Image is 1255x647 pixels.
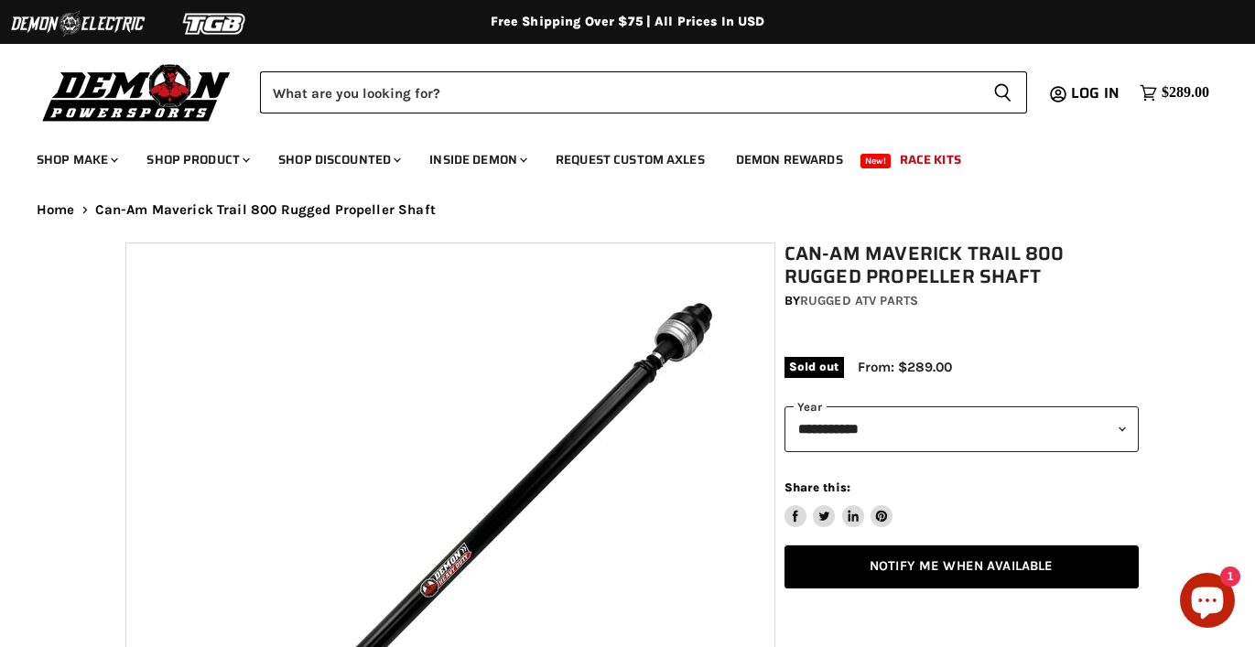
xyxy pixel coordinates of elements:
[542,141,719,178] a: Request Custom Axles
[800,293,918,308] a: Rugged ATV Parts
[979,71,1027,113] button: Search
[784,291,1139,311] div: by
[886,141,975,178] a: Race Kits
[9,6,146,41] img: Demon Electric Logo 2
[416,141,538,178] a: Inside Demon
[722,141,857,178] a: Demon Rewards
[133,141,261,178] a: Shop Product
[784,357,844,377] span: Sold out
[1131,80,1218,106] a: $289.00
[146,6,284,41] img: TGB Logo 2
[37,59,237,124] img: Demon Powersports
[95,202,436,218] span: Can-Am Maverick Trail 800 Rugged Propeller Shaft
[260,71,1027,113] form: Product
[23,134,1205,178] ul: Main menu
[784,480,893,528] aside: Share this:
[1071,81,1120,104] span: Log in
[260,71,979,113] input: Search
[858,359,952,375] span: From: $289.00
[784,480,850,494] span: Share this:
[784,545,1139,588] a: Notify Me When Available
[784,406,1139,451] select: year
[23,141,129,178] a: Shop Make
[784,243,1139,288] h1: Can-Am Maverick Trail 800 Rugged Propeller Shaft
[37,202,75,218] a: Home
[1063,85,1131,102] a: Log in
[1162,84,1209,102] span: $289.00
[860,154,892,168] span: New!
[1174,573,1240,632] inbox-online-store-chat: Shopify online store chat
[265,141,412,178] a: Shop Discounted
